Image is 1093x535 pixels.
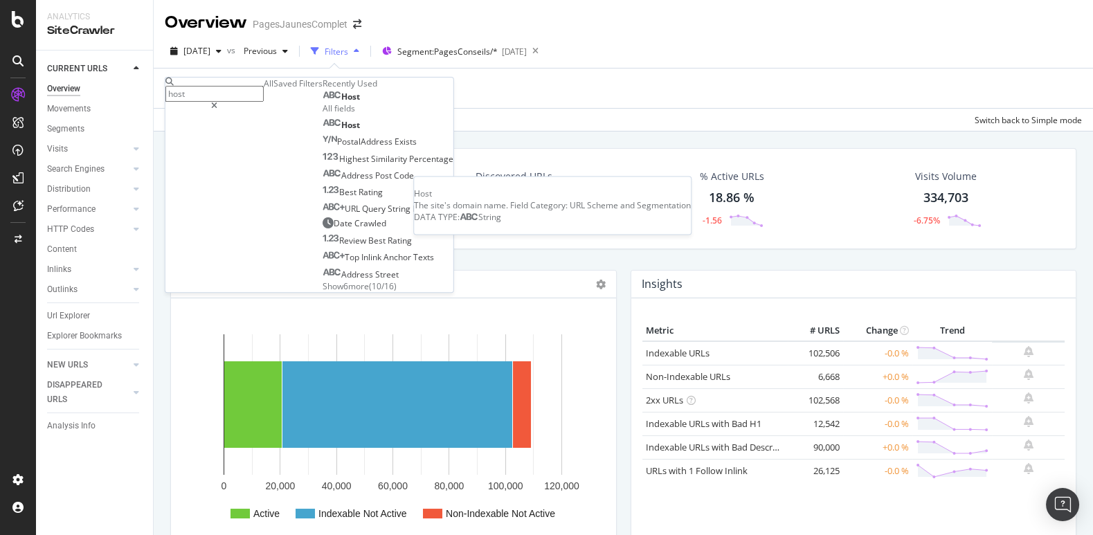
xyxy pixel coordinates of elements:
span: Host [341,119,360,131]
a: DISAPPEARED URLS [47,378,129,407]
span: Code [394,170,414,181]
span: Highest [339,153,371,165]
div: All fields [323,102,453,114]
text: Active [253,508,280,519]
div: Content [47,242,77,257]
a: Search Engines [47,162,129,176]
a: Content [47,242,143,257]
h4: Insights [642,275,683,293]
a: Indexable URLs with Bad Description [646,441,797,453]
span: Anchor [383,252,413,264]
div: HTTP Codes [47,222,94,237]
button: Segment:PagesConseils/*[DATE] [377,40,527,62]
div: Saved Filters [273,78,323,89]
td: 90,000 [788,435,843,459]
div: bell-plus [1024,369,1033,380]
span: String [478,212,501,224]
div: Url Explorer [47,309,90,323]
span: URL [345,203,362,215]
div: PagesJaunesComplet [253,17,347,31]
text: 20,000 [265,480,295,491]
div: DISAPPEARED URLS [47,378,117,407]
a: Indexable URLs [646,347,710,359]
span: DATA TYPE: [414,212,460,224]
span: Percentage [409,153,453,165]
a: Indexable URLs with Bad H1 [646,417,761,430]
span: Rating [359,186,383,198]
div: -1.56 [703,215,722,226]
div: All [264,78,273,89]
td: -0.0 % [843,388,912,412]
a: Overview [47,82,143,96]
div: Switch back to Simple mode [975,114,1082,126]
span: Previous [238,45,277,57]
div: SiteCrawler [47,23,142,39]
div: Movements [47,102,91,116]
span: Query [362,203,388,215]
a: Visits [47,142,129,156]
span: Show 6 more [323,280,369,292]
div: Segments [47,122,84,136]
a: Inlinks [47,262,129,277]
div: bell-plus [1024,392,1033,403]
i: Options [596,280,606,289]
span: 2025 Aug. 22nd [183,45,210,57]
td: 26,125 [788,459,843,482]
a: Url Explorer [47,309,143,323]
text: 80,000 [434,480,464,491]
th: Metric [642,320,788,341]
a: Outlinks [47,282,129,297]
div: arrow-right-arrow-left [353,19,361,29]
span: Inlink [361,252,383,264]
span: ( 10 / 16 ) [369,280,397,292]
div: Analytics [47,11,142,23]
text: 0 [222,480,227,491]
div: Filters [325,46,348,57]
div: Visits [47,142,68,156]
div: 334,703 [923,189,968,207]
a: URLs with 1 Follow Inlink [646,464,748,477]
text: Non-Indexable Not Active [446,508,555,519]
span: Post [375,170,394,181]
a: CURRENT URLS [47,62,129,76]
button: Filters [305,40,365,62]
td: +0.0 % [843,435,912,459]
div: bell-plus [1024,416,1033,427]
a: Distribution [47,182,129,197]
text: 120,000 [544,480,579,491]
div: bell-plus [1024,463,1033,474]
th: Change [843,320,912,341]
a: Performance [47,202,129,217]
div: [DATE] [502,46,527,57]
div: bell-plus [1024,346,1033,357]
td: 12,542 [788,412,843,435]
td: -0.0 % [843,459,912,482]
div: CURRENT URLS [47,62,107,76]
span: Host [341,91,360,102]
div: Search Engines [47,162,105,176]
td: 102,506 [788,341,843,365]
a: 2xx URLs [646,394,683,406]
div: -6.75% [914,215,940,226]
div: Open Intercom Messenger [1046,488,1079,521]
button: Previous [238,40,293,62]
a: NEW URLS [47,358,129,372]
div: Analysis Info [47,419,96,433]
a: Analysis Info [47,419,143,433]
input: Search by field name [165,86,264,102]
span: Address [341,269,375,280]
div: Overview [47,82,80,96]
span: Address [341,170,375,181]
div: Performance [47,202,96,217]
td: -0.0 % [843,412,912,435]
td: -0.0 % [843,341,912,365]
div: NEW URLS [47,358,88,372]
div: Discovered URLs [476,170,552,183]
span: Date [334,217,354,229]
text: Indexable Not Active [318,508,407,519]
td: 6,668 [788,365,843,388]
text: 60,000 [378,480,408,491]
text: 40,000 [322,480,352,491]
span: Texts [413,252,434,264]
span: Best [368,235,388,246]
